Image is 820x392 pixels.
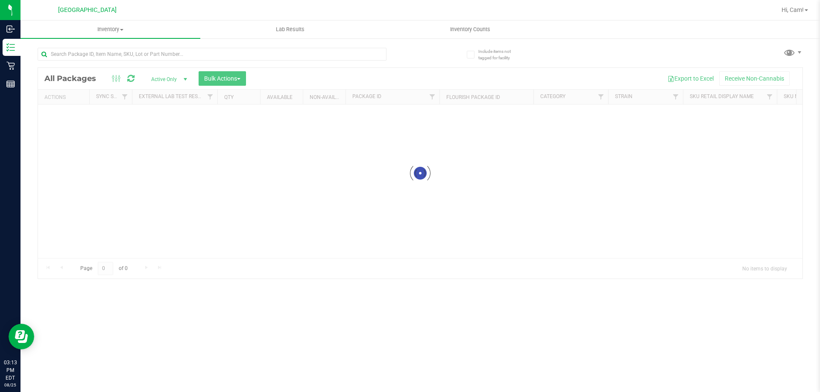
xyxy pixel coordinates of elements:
[782,6,804,13] span: Hi, Cam!
[20,26,200,33] span: Inventory
[200,20,380,38] a: Lab Results
[380,20,560,38] a: Inventory Counts
[58,6,117,14] span: [GEOGRAPHIC_DATA]
[6,25,15,33] inline-svg: Inbound
[4,382,17,388] p: 08/25
[4,359,17,382] p: 03:13 PM EDT
[439,26,502,33] span: Inventory Counts
[38,48,387,61] input: Search Package ID, Item Name, SKU, Lot or Part Number...
[264,26,316,33] span: Lab Results
[20,20,200,38] a: Inventory
[6,61,15,70] inline-svg: Retail
[6,80,15,88] inline-svg: Reports
[9,324,34,349] iframe: Resource center
[478,48,521,61] span: Include items not tagged for facility
[6,43,15,52] inline-svg: Inventory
